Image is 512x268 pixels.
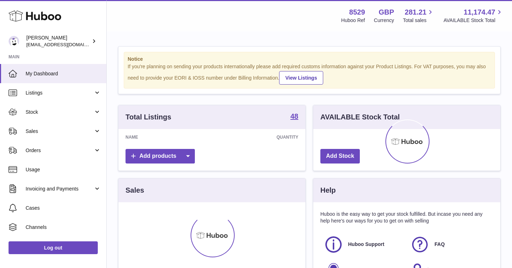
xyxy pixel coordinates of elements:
a: Add Stock [320,149,360,164]
img: admin@redgrass.ch [9,36,19,47]
a: FAQ [410,235,490,254]
span: Channels [26,224,101,231]
a: View Listings [279,71,323,85]
a: 48 [290,113,298,121]
a: Add products [126,149,195,164]
a: Huboo Support [324,235,403,254]
a: Log out [9,241,98,254]
th: Name [118,129,198,145]
h3: AVAILABLE Stock Total [320,112,400,122]
span: Cases [26,205,101,211]
h3: Sales [126,186,144,195]
span: Usage [26,166,101,173]
div: Huboo Ref [341,17,365,24]
span: 281.21 [405,7,426,17]
span: Sales [26,128,94,135]
span: Total sales [403,17,434,24]
a: 11,174.47 AVAILABLE Stock Total [443,7,503,24]
strong: GBP [379,7,394,17]
strong: Notice [128,56,491,63]
div: Currency [374,17,394,24]
div: If you're planning on sending your products internationally please add required customs informati... [128,63,491,85]
span: 11,174.47 [464,7,495,17]
div: [PERSON_NAME] [26,34,90,48]
strong: 48 [290,113,298,120]
h3: Total Listings [126,112,171,122]
span: Stock [26,109,94,116]
a: 281.21 Total sales [403,7,434,24]
span: AVAILABLE Stock Total [443,17,503,24]
span: Listings [26,90,94,96]
strong: 8529 [349,7,365,17]
span: Invoicing and Payments [26,186,94,192]
span: [EMAIL_ADDRESS][DOMAIN_NAME] [26,42,105,47]
span: My Dashboard [26,70,101,77]
span: Orders [26,147,94,154]
p: Huboo is the easy way to get your stock fulfilled. But incase you need any help here's our ways f... [320,211,493,224]
span: Huboo Support [348,241,384,248]
h3: Help [320,186,336,195]
span: FAQ [434,241,445,248]
th: Quantity [198,129,305,145]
